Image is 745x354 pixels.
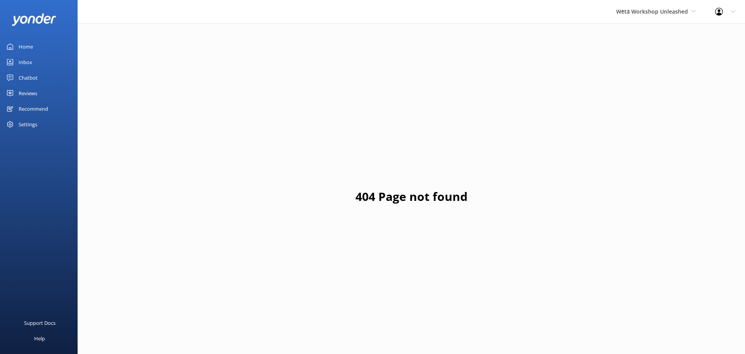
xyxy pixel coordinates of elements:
[19,117,37,132] div: Settings
[19,101,48,117] div: Recommend
[12,13,56,26] img: yonder-white-logo.png
[616,8,688,15] span: Wētā Workshop Unleashed
[355,187,468,206] h1: 404 Page not found
[19,39,33,54] div: Home
[19,85,37,101] div: Reviews
[19,54,32,70] div: Inbox
[19,70,38,85] div: Chatbot
[34,331,45,346] div: Help
[24,315,55,331] div: Support Docs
